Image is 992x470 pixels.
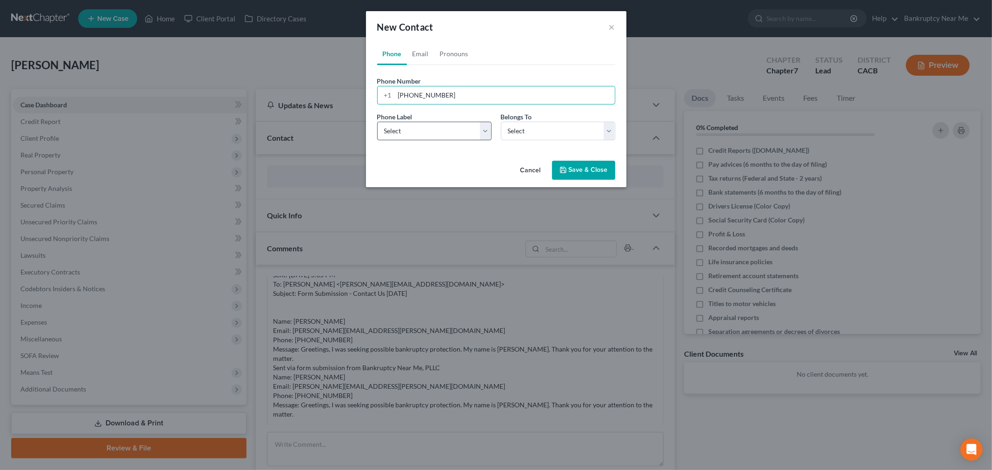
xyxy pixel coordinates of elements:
span: Phone Label [377,113,413,121]
a: Pronouns [434,43,474,65]
div: +1 [378,86,395,104]
span: Phone Number [377,77,421,85]
span: Belongs To [501,113,532,121]
input: ###-###-#### [395,86,615,104]
button: Cancel [513,162,548,180]
button: × [609,21,615,33]
a: Email [407,43,434,65]
a: Phone [377,43,407,65]
button: Save & Close [552,161,615,180]
div: Open Intercom Messenger [960,438,983,461]
span: New Contact [377,21,433,33]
